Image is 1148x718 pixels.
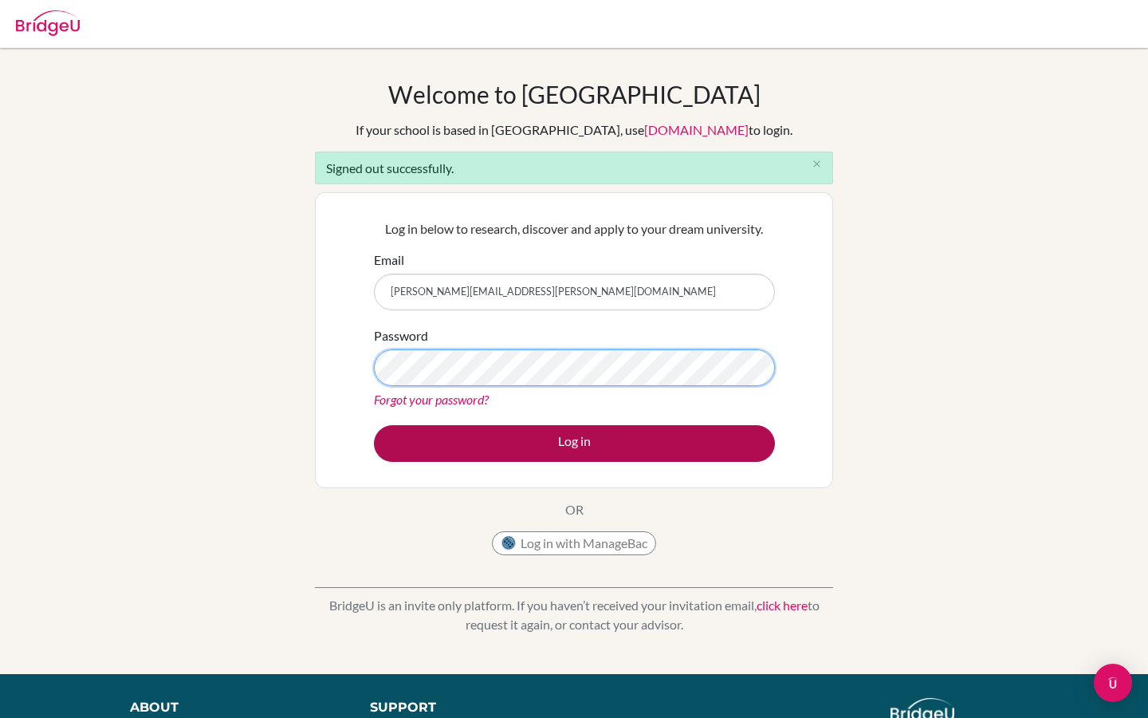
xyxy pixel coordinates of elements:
p: BridgeU is an invite only platform. If you haven’t received your invitation email, to request it ... [315,596,833,634]
label: Email [374,251,404,270]
button: Log in with ManageBac [492,531,656,555]
label: Password [374,326,428,345]
a: Forgot your password? [374,392,489,407]
h1: Welcome to [GEOGRAPHIC_DATA] [388,80,761,108]
div: About [130,698,334,717]
p: Log in below to research, discover and apply to your dream university. [374,219,775,239]
div: If your school is based in [GEOGRAPHIC_DATA], use to login. [356,120,792,140]
button: Close [800,152,832,176]
img: Bridge-U [16,10,80,36]
p: OR [565,500,584,519]
button: Log in [374,425,775,462]
a: click here [757,598,808,613]
i: close [811,158,823,170]
a: [DOMAIN_NAME] [644,122,749,137]
div: Open Intercom Messenger [1094,664,1132,702]
div: Signed out successfully. [315,152,833,184]
div: Support [370,698,558,717]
